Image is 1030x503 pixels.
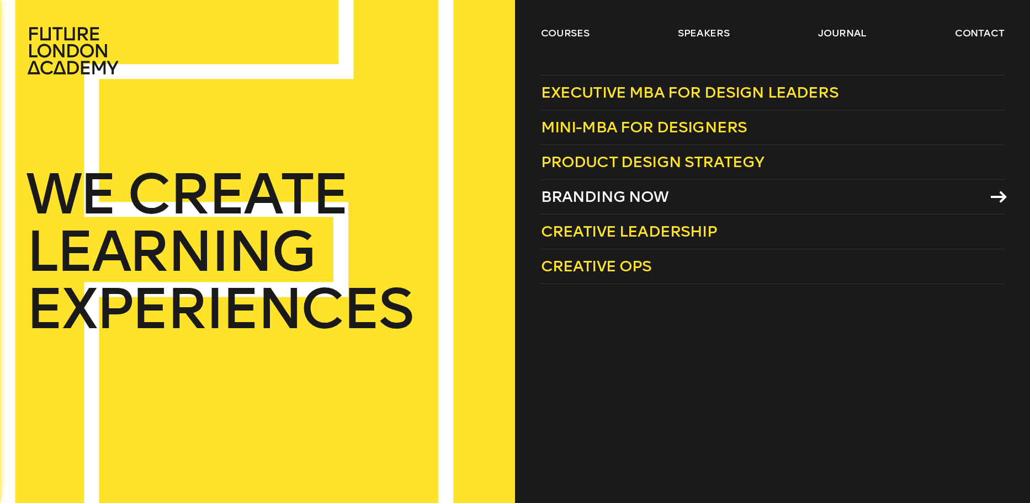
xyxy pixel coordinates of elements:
span: Mini-MBA for Designers [541,118,747,136]
a: contact [955,26,1005,40]
span: Branding Now [541,188,669,206]
a: Product Design Strategy [541,145,1005,180]
span: Creative Ops [541,257,652,275]
a: journal [818,26,866,40]
a: courses [541,26,590,40]
a: Mini-MBA for Designers [541,110,1005,145]
a: Creative Ops [541,249,1005,284]
a: Creative Leadership [541,215,1005,249]
a: Executive MBA for Design Leaders [541,75,1005,110]
a: speakers [678,26,729,40]
span: Creative Leadership [541,222,717,240]
span: Product Design Strategy [541,153,764,171]
span: Executive MBA for Design Leaders [541,83,838,101]
a: Branding Now [541,180,1005,215]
